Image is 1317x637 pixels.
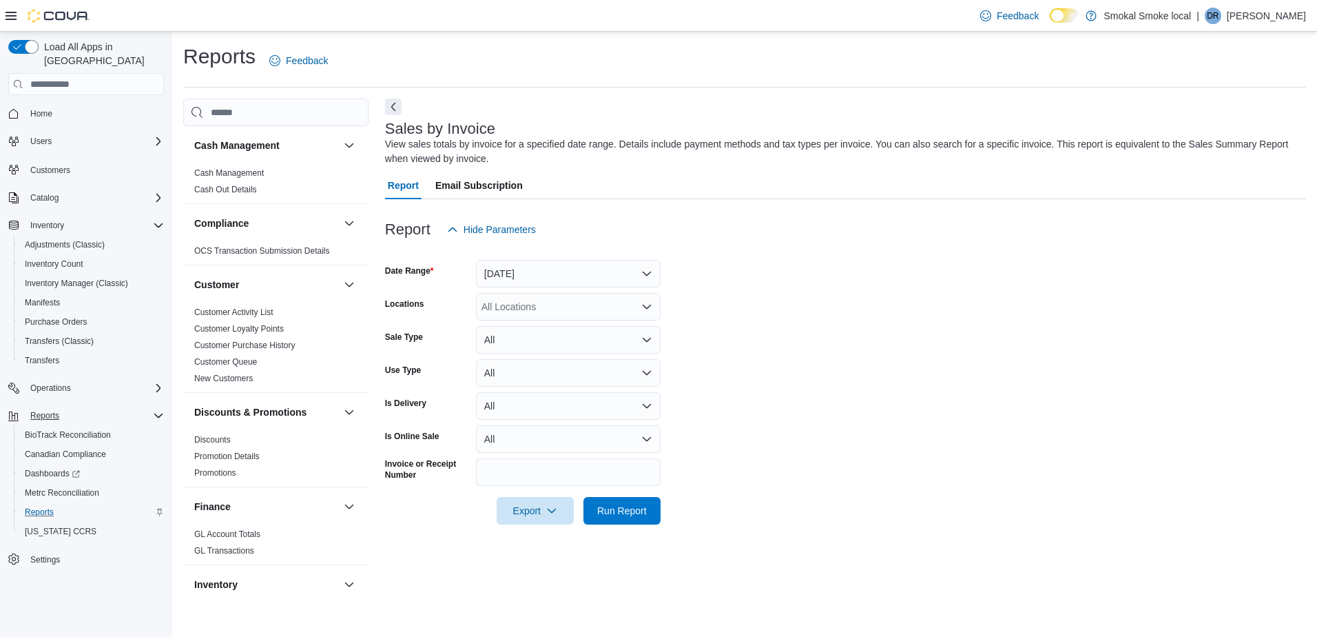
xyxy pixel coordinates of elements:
[3,159,169,179] button: Customers
[3,216,169,235] button: Inventory
[25,161,164,178] span: Customers
[30,410,59,421] span: Reports
[14,254,169,274] button: Inventory Count
[975,2,1044,30] a: Feedback
[385,332,423,343] label: Sale Type
[194,245,330,256] span: OCS Transaction Submission Details
[30,220,64,231] span: Inventory
[39,40,164,68] span: Load All Apps in [GEOGRAPHIC_DATA]
[25,380,76,396] button: Operations
[476,425,661,453] button: All
[25,278,128,289] span: Inventory Manager (Classic)
[194,529,260,540] span: GL Account Totals
[19,314,164,330] span: Purchase Orders
[25,190,64,206] button: Catalog
[25,217,164,234] span: Inventory
[14,293,169,312] button: Manifests
[3,378,169,398] button: Operations
[19,294,164,311] span: Manifests
[25,552,65,568] a: Settings
[183,304,369,392] div: Customer
[194,578,238,591] h3: Inventory
[464,223,536,236] span: Hide Parameters
[194,357,257,367] a: Customer Queue
[14,312,169,332] button: Purchase Orders
[385,99,402,115] button: Next
[3,103,169,123] button: Home
[25,380,164,396] span: Operations
[3,406,169,425] button: Reports
[385,398,426,409] label: Is Delivery
[194,139,338,152] button: Cash Management
[194,307,273,318] span: Customer Activity List
[194,246,330,256] a: OCS Transaction Submission Details
[19,446,112,463] a: Canadian Compliance
[194,500,338,514] button: Finance
[341,276,357,293] button: Customer
[194,545,254,556] span: GL Transactions
[1050,8,1079,23] input: Dark Mode
[25,105,58,122] a: Home
[19,256,164,272] span: Inventory Count
[194,341,295,350] a: Customer Purchase History
[194,468,236,478] a: Promotions
[385,137,1299,166] div: View sales totals by invoice for a specified date range. Details include payment methods and tax ...
[19,465,85,482] a: Dashboards
[19,294,65,311] a: Manifests
[19,275,164,292] span: Inventory Manager (Classic)
[385,458,470,481] label: Invoice or Receipt Number
[435,172,523,199] span: Email Subscription
[476,260,661,287] button: [DATE]
[19,504,164,520] span: Reports
[497,497,574,525] button: Export
[183,43,256,70] h1: Reports
[194,216,249,230] h3: Compliance
[19,352,164,369] span: Transfers
[25,217,70,234] button: Inventory
[194,467,236,478] span: Promotions
[30,383,71,394] span: Operations
[3,188,169,208] button: Catalog
[25,407,65,424] button: Reports
[19,275,134,292] a: Inventory Manager (Classic)
[385,365,421,376] label: Use Type
[1207,8,1219,24] span: DR
[476,326,661,354] button: All
[194,546,254,556] a: GL Transactions
[25,190,164,206] span: Catalog
[583,497,661,525] button: Run Report
[194,340,295,351] span: Customer Purchase History
[25,507,54,518] span: Reports
[19,427,116,443] a: BioTrack Reconciliation
[25,449,106,460] span: Canadian Compliance
[286,54,328,68] span: Feedback
[194,529,260,539] a: GL Account Totals
[14,235,169,254] button: Adjustments (Classic)
[385,299,424,310] label: Locations
[14,274,169,293] button: Inventory Manager (Classic)
[194,578,338,591] button: Inventory
[14,483,169,503] button: Metrc Reconciliation
[194,374,253,383] a: New Customers
[30,554,60,565] span: Settings
[341,498,357,515] button: Finance
[264,47,333,74] a: Feedback
[14,332,169,351] button: Transfers (Classic)
[19,427,164,443] span: BioTrack Reconciliation
[997,9,1039,23] span: Feedback
[30,108,52,119] span: Home
[19,256,89,272] a: Inventory Count
[385,221,431,238] h3: Report
[183,526,369,565] div: Finance
[194,278,338,292] button: Customer
[19,446,164,463] span: Canadian Compliance
[19,236,110,253] a: Adjustments (Classic)
[19,485,105,501] a: Metrc Reconciliation
[194,185,257,194] a: Cash Out Details
[194,451,260,462] span: Promotion Details
[597,504,647,518] span: Run Report
[25,407,164,424] span: Reports
[194,405,307,419] h3: Discounts & Promotions
[25,133,57,150] button: Users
